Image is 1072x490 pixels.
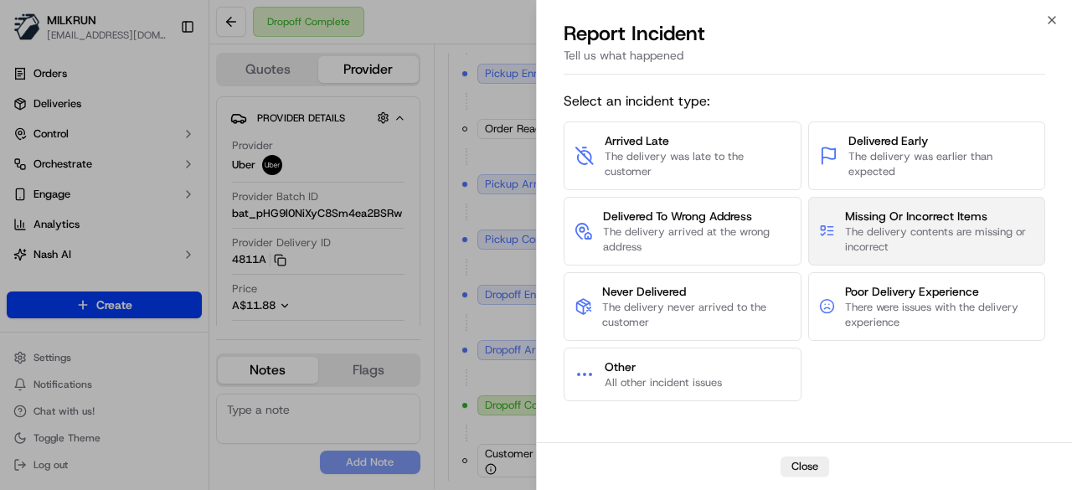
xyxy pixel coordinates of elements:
[808,197,1046,266] button: Missing Or Incorrect ItemsThe delivery contents are missing or incorrect
[808,272,1046,341] button: Poor Delivery ExperienceThere were issues with the delivery experience
[564,91,1045,111] span: Select an incident type:
[605,132,791,149] span: Arrived Late
[564,197,801,266] button: Delivered To Wrong AddressThe delivery arrived at the wrong address
[845,208,1034,224] span: Missing Or Incorrect Items
[605,358,722,375] span: Other
[781,456,829,477] button: Close
[845,224,1034,255] span: The delivery contents are missing or incorrect
[603,224,791,255] span: The delivery arrived at the wrong address
[564,272,801,341] button: Never DeliveredThe delivery never arrived to the customer
[845,300,1034,330] span: There were issues with the delivery experience
[602,300,790,330] span: The delivery never arrived to the customer
[808,121,1046,190] button: Delivered EarlyThe delivery was earlier than expected
[564,47,1045,75] div: Tell us what happened
[605,149,791,179] span: The delivery was late to the customer
[845,283,1034,300] span: Poor Delivery Experience
[603,208,791,224] span: Delivered To Wrong Address
[564,348,801,401] button: OtherAll other incident issues
[848,149,1034,179] span: The delivery was earlier than expected
[848,132,1034,149] span: Delivered Early
[602,283,790,300] span: Never Delivered
[564,121,801,190] button: Arrived LateThe delivery was late to the customer
[564,20,705,47] p: Report Incident
[605,375,722,390] span: All other incident issues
